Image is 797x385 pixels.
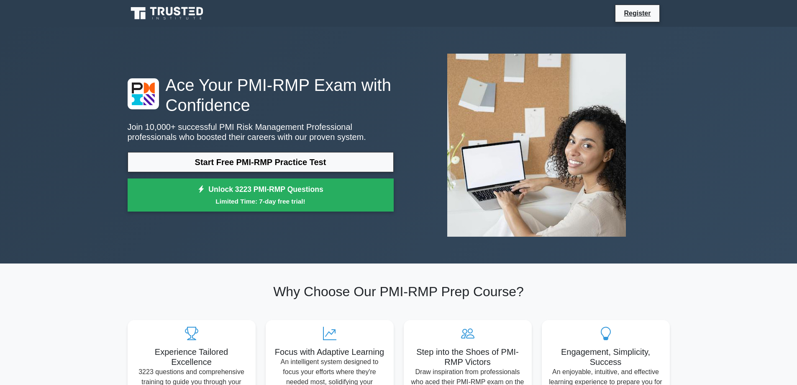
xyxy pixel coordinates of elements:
h5: Focus with Adaptive Learning [272,347,387,357]
a: Unlock 3223 PMI-RMP QuestionsLimited Time: 7-day free trial! [128,178,394,212]
a: Register [619,8,656,18]
h5: Engagement, Simplicity, Success [548,347,663,367]
small: Limited Time: 7-day free trial! [138,196,383,206]
h1: Ace Your PMI-RMP Exam with Confidence [128,75,394,115]
h2: Why Choose Our PMI-RMP Prep Course? [128,284,670,300]
h5: Experience Tailored Excellence [134,347,249,367]
h5: Step into the Shoes of PMI-RMP Victors [410,347,525,367]
a: Start Free PMI-RMP Practice Test [128,152,394,172]
p: Join 10,000+ successful PMI Risk Management Professional professionals who boosted their careers ... [128,122,394,142]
